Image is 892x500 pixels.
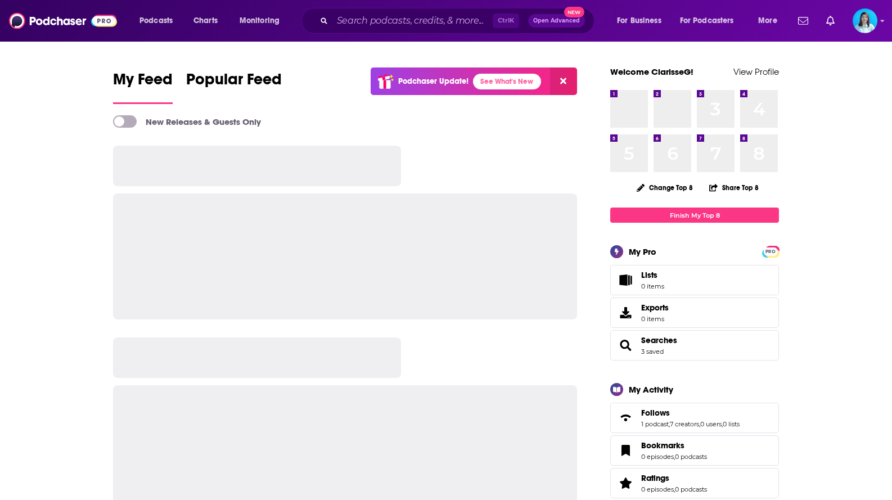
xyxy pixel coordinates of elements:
[617,13,661,29] span: For Business
[700,420,722,428] a: 0 users
[629,246,656,257] div: My Pro
[610,403,779,433] span: Follows
[641,440,707,451] a: Bookmarks
[610,66,693,77] a: Welcome ClarisseG!
[764,247,777,256] span: PRO
[853,8,877,33] button: Show profile menu
[641,420,669,428] a: 1 podcast
[614,337,637,353] a: Searches
[610,468,779,498] span: Ratings
[139,13,173,29] span: Podcasts
[641,473,707,483] a: Ratings
[723,420,740,428] a: 0 lists
[641,335,677,345] a: Searches
[630,181,700,195] button: Change Top 8
[675,485,707,493] a: 0 podcasts
[528,14,585,28] button: Open AdvancedNew
[629,384,673,395] div: My Activity
[641,315,669,323] span: 0 items
[641,270,657,280] span: Lists
[641,270,664,280] span: Lists
[113,70,173,96] span: My Feed
[750,12,791,30] button: open menu
[733,66,779,77] a: View Profile
[610,265,779,295] a: Lists
[641,303,669,313] span: Exports
[758,13,777,29] span: More
[398,76,468,86] p: Podchaser Update!
[9,10,117,31] img: Podchaser - Follow, Share and Rate Podcasts
[641,408,740,418] a: Follows
[186,70,282,104] a: Popular Feed
[674,485,675,493] span: ,
[853,8,877,33] span: Logged in as ClarisseG
[332,12,493,30] input: Search podcasts, credits, & more...
[614,305,637,321] span: Exports
[674,453,675,461] span: ,
[641,485,674,493] a: 0 episodes
[132,12,187,30] button: open menu
[680,13,734,29] span: For Podcasters
[641,440,684,451] span: Bookmarks
[614,272,637,288] span: Lists
[794,11,813,30] a: Show notifications dropdown
[186,70,282,96] span: Popular Feed
[610,435,779,466] span: Bookmarks
[722,420,723,428] span: ,
[614,475,637,491] a: Ratings
[822,11,839,30] a: Show notifications dropdown
[186,12,224,30] a: Charts
[614,443,637,458] a: Bookmarks
[641,473,669,483] span: Ratings
[614,410,637,426] a: Follows
[113,115,261,128] a: New Releases & Guests Only
[609,12,675,30] button: open menu
[193,13,218,29] span: Charts
[764,247,777,255] a: PRO
[641,282,664,290] span: 0 items
[610,208,779,223] a: Finish My Top 8
[709,177,759,199] button: Share Top 8
[533,18,580,24] span: Open Advanced
[699,420,700,428] span: ,
[240,13,280,29] span: Monitoring
[312,8,605,34] div: Search podcasts, credits, & more...
[641,408,670,418] span: Follows
[853,8,877,33] img: User Profile
[673,12,750,30] button: open menu
[670,420,699,428] a: 7 creators
[669,420,670,428] span: ,
[564,7,584,17] span: New
[473,74,541,89] a: See What's New
[232,12,294,30] button: open menu
[641,348,664,355] a: 3 saved
[641,453,674,461] a: 0 episodes
[675,453,707,461] a: 0 podcasts
[610,330,779,361] span: Searches
[610,298,779,328] a: Exports
[113,70,173,104] a: My Feed
[493,13,519,28] span: Ctrl K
